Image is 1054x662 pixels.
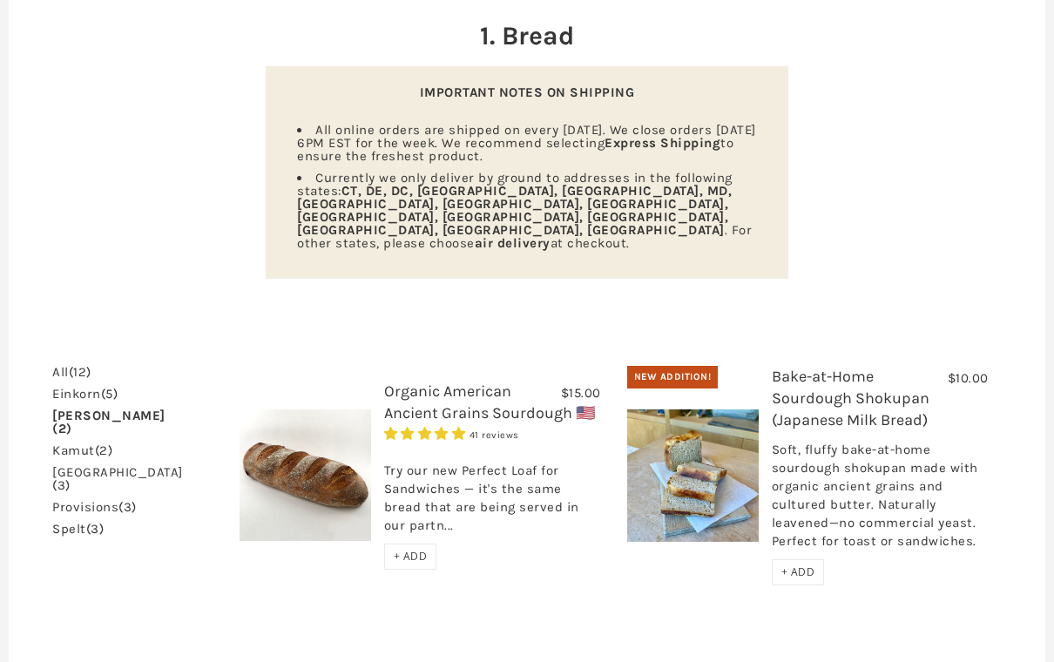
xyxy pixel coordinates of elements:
span: All online orders are shipped on every [DATE]. We close orders [DATE] 6PM EST for the week. We re... [297,122,756,164]
a: [PERSON_NAME](2) [52,409,183,436]
span: (3) [86,521,105,537]
h2: 1. Bread [266,17,788,54]
span: 4.93 stars [384,426,470,442]
div: + ADD [772,559,825,585]
span: (12) [69,364,91,380]
span: (2) [52,421,72,436]
div: Soft, fluffy bake-at-home sourdough shokupan made with organic ancient grains and cultured butter... [772,441,989,559]
div: Try our new Perfect Loaf for Sandwiches — it's the same bread that are being served in our partn... [384,443,601,544]
a: All(12) [52,366,91,379]
a: [GEOGRAPHIC_DATA](3) [52,466,183,492]
a: provisions(3) [52,501,137,514]
div: + ADD [384,544,437,570]
span: Currently we only deliver by ground to addresses in the following states: . For other states, ple... [297,170,752,251]
img: Organic American Ancient Grains Sourdough 🇺🇸 [240,409,371,541]
span: + ADD [394,549,428,564]
strong: CT, DE, DC, [GEOGRAPHIC_DATA], [GEOGRAPHIC_DATA], MD, [GEOGRAPHIC_DATA], [GEOGRAPHIC_DATA], [GEOG... [297,183,732,238]
a: Organic American Ancient Grains Sourdough 🇺🇸 [384,382,595,422]
span: (2) [95,442,113,458]
strong: air delivery [475,235,551,251]
a: einkorn(5) [52,388,118,401]
strong: IMPORTANT NOTES ON SHIPPING [420,84,635,100]
span: (3) [118,499,137,515]
div: New Addition! [627,366,719,388]
span: (3) [52,477,71,493]
span: $10.00 [948,370,989,386]
strong: Express Shipping [605,135,720,151]
span: $15.00 [561,385,601,401]
a: kamut(2) [52,444,112,457]
span: (5) [101,386,118,402]
a: spelt(3) [52,523,104,536]
span: 41 reviews [470,429,519,441]
span: + ADD [781,564,815,579]
a: Bake-at-Home Sourdough Shokupan (Japanese Milk Bread) [772,367,929,429]
img: Bake-at-Home Sourdough Shokupan (Japanese Milk Bread) [627,409,759,541]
